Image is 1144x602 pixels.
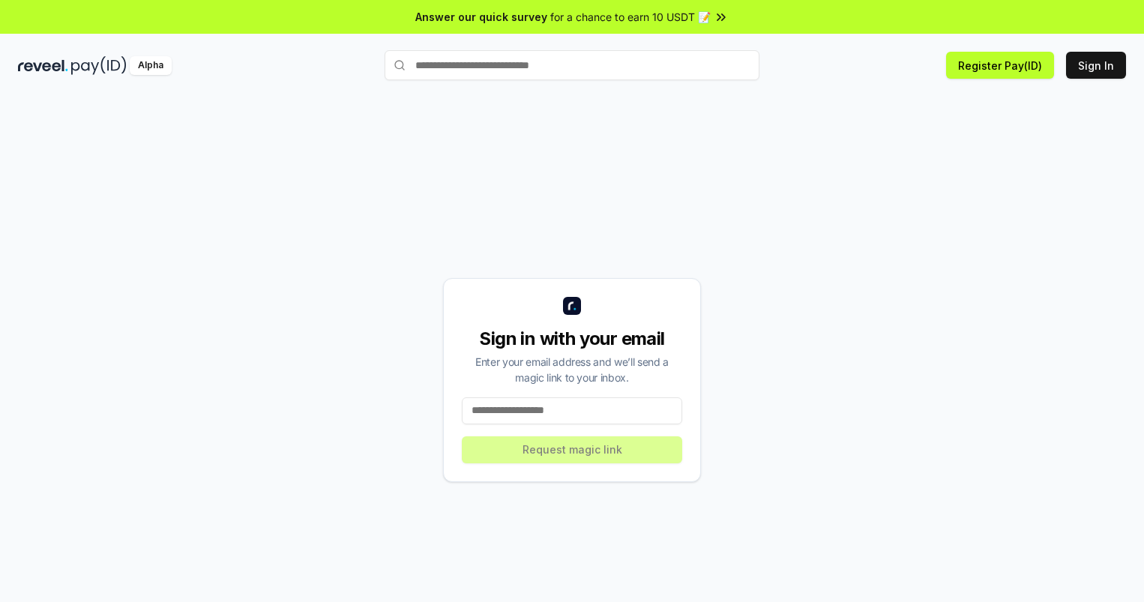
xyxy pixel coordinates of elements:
span: for a chance to earn 10 USDT 📝 [550,9,711,25]
div: Alpha [130,56,172,75]
button: Register Pay(ID) [946,52,1054,79]
img: reveel_dark [18,56,68,75]
img: logo_small [563,297,581,315]
button: Sign In [1066,52,1126,79]
span: Answer our quick survey [415,9,547,25]
img: pay_id [71,56,127,75]
div: Enter your email address and we’ll send a magic link to your inbox. [462,354,682,385]
div: Sign in with your email [462,327,682,351]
